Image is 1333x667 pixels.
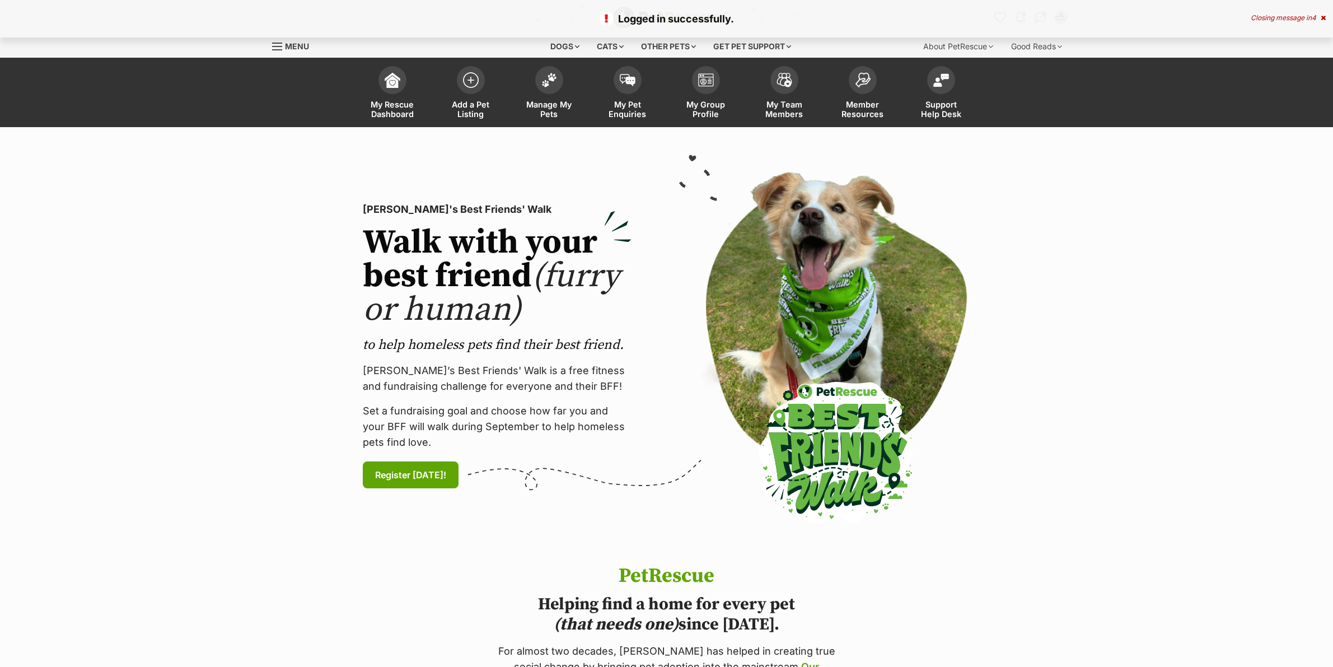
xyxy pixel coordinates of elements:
[353,60,432,127] a: My Rescue Dashboard
[588,60,667,127] a: My Pet Enquiries
[542,35,587,58] div: Dogs
[824,60,902,127] a: Member Resources
[681,100,731,119] span: My Group Profile
[385,72,400,88] img: dashboard-icon-eb2f2d2d3e046f16d808141f083e7271f6b2e854fb5c12c21221c1fb7104beca.svg
[620,74,635,86] img: pet-enquiries-icon-7e3ad2cf08bfb03b45e93fb7055b45f3efa6380592205ae92323e6603595dc1f.svg
[494,565,839,587] h1: PetRescue
[916,100,966,119] span: Support Help Desk
[759,100,810,119] span: My Team Members
[363,363,632,394] p: [PERSON_NAME]’s Best Friends' Walk is a free fitness and fundraising challenge for everyone and t...
[285,41,309,51] span: Menu
[363,226,632,327] h2: Walk with your best friend
[363,202,632,217] p: [PERSON_NAME]'s Best Friends' Walk
[524,100,574,119] span: Manage My Pets
[446,100,496,119] span: Add a Pet Listing
[494,594,839,635] h2: Helping find a home for every pet since [DATE].
[1003,35,1070,58] div: Good Reads
[363,336,632,354] p: to help homeless pets find their best friend.
[375,468,446,482] span: Register [DATE]!
[272,35,317,55] a: Menu
[463,72,479,88] img: add-pet-listing-icon-0afa8454b4691262ce3f59096e99ab1cd57d4a30225e0717b998d2c9b9846f56.svg
[363,461,459,488] a: Register [DATE]!
[745,60,824,127] a: My Team Members
[432,60,510,127] a: Add a Pet Listing
[602,100,653,119] span: My Pet Enquiries
[705,35,799,58] div: Get pet support
[915,35,1001,58] div: About PetRescue
[589,35,632,58] div: Cats
[363,255,620,331] span: (furry or human)
[777,73,792,87] img: team-members-icon-5396bd8760b3fe7c0b43da4ab00e1e3bb1a5d9ba89233759b79545d2d3fc5d0d.svg
[902,60,980,127] a: Support Help Desk
[698,73,714,87] img: group-profile-icon-3fa3cf56718a62981997c0bc7e787c4b2cf8bcc04b72c1350f741eb67cf2f40e.svg
[667,60,745,127] a: My Group Profile
[554,614,679,635] i: (that needs one)
[367,100,418,119] span: My Rescue Dashboard
[633,35,704,58] div: Other pets
[510,60,588,127] a: Manage My Pets
[363,403,632,450] p: Set a fundraising goal and choose how far you and your BFF will walk during September to help hom...
[933,73,949,87] img: help-desk-icon-fdf02630f3aa405de69fd3d07c3f3aa587a6932b1a1747fa1d2bba05be0121f9.svg
[541,73,557,87] img: manage-my-pets-icon-02211641906a0b7f246fdf0571729dbe1e7629f14944591b6c1af311fb30b64b.svg
[838,100,888,119] span: Member Resources
[855,72,871,87] img: member-resources-icon-8e73f808a243e03378d46382f2149f9095a855e16c252ad45f914b54edf8863c.svg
